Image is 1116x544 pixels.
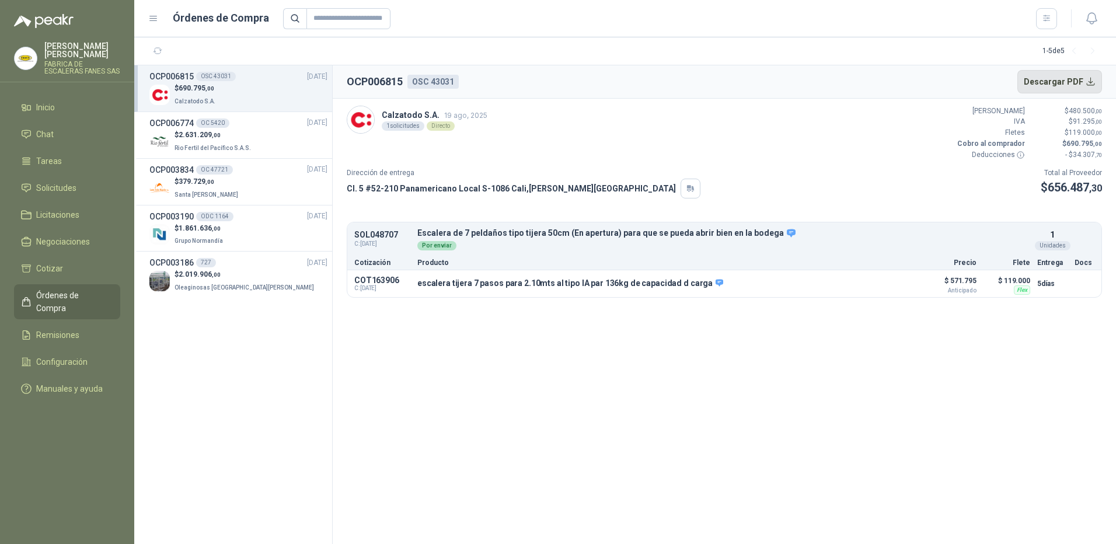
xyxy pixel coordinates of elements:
[1095,130,1102,136] span: ,00
[984,259,1030,266] p: Flete
[175,238,223,244] span: Grupo Normandía
[14,14,74,28] img: Logo peakr
[955,138,1025,149] p: Cobro al comprador
[1041,179,1102,197] p: $
[14,150,120,172] a: Tareas
[354,276,410,285] p: COT163906
[36,262,63,275] span: Cotizar
[149,224,170,245] img: Company Logo
[354,239,410,249] span: C: [DATE]
[417,278,723,289] p: escalera tijera 7 pasos para 2.10mts al tipo IA par 136kg de capacidad d carga
[36,155,62,168] span: Tareas
[307,71,327,82] span: [DATE]
[44,61,120,75] p: FABRICA DE ESCALERAS FANES SAS
[14,177,120,199] a: Solicitudes
[175,145,251,151] span: Rio Fertil del Pacífico S.A.S.
[14,123,120,145] a: Chat
[149,256,327,293] a: OCP003186727[DATE] Company Logo$2.019.906,00Oleaginosas [GEOGRAPHIC_DATA][PERSON_NAME]
[14,378,120,400] a: Manuales y ayuda
[1069,128,1102,137] span: 119.000
[175,130,253,141] p: $
[175,98,215,104] span: Calzatodo S.A.
[918,274,976,294] p: $ 571.795
[179,224,221,232] span: 1.861.636
[149,178,170,198] img: Company Logo
[36,182,76,194] span: Solicitudes
[149,70,327,107] a: OCP006815OSC 43031[DATE] Company Logo$690.795,00Calzatodo S.A.
[149,117,194,130] h3: OCP006774
[149,117,327,154] a: OCP006774OC 5420[DATE] Company Logo$2.631.209,00Rio Fertil del Pacífico S.A.S.
[1017,70,1103,93] button: Descargar PDF
[14,324,120,346] a: Remisiones
[444,111,487,120] span: 19 ago, 2025
[36,289,109,315] span: Órdenes de Compra
[1037,277,1068,291] p: 5 días
[347,168,700,179] p: Dirección de entrega
[1041,168,1102,179] p: Total al Proveedor
[1075,259,1094,266] p: Docs
[14,204,120,226] a: Licitaciones
[205,85,214,92] span: ,00
[205,179,214,185] span: ,00
[14,351,120,373] a: Configuración
[36,382,103,395] span: Manuales y ayuda
[354,231,410,239] p: SOL048707
[36,208,79,221] span: Licitaciones
[196,258,216,267] div: 727
[1073,117,1102,125] span: 91.295
[955,149,1025,161] p: Deducciones
[173,10,269,26] h1: Órdenes de Compra
[1035,241,1070,250] div: Unidades
[354,259,410,266] p: Cotización
[175,223,225,234] p: $
[175,176,240,187] p: $
[347,74,403,90] h2: OCP006815
[307,117,327,128] span: [DATE]
[179,177,214,186] span: 379.729
[179,131,221,139] span: 2.631.209
[347,106,374,133] img: Company Logo
[955,116,1025,127] p: IVA
[307,211,327,222] span: [DATE]
[918,288,976,294] span: Anticipado
[149,256,194,269] h3: OCP003186
[196,72,236,81] div: OSC 43031
[1037,259,1068,266] p: Entrega
[149,163,327,200] a: OCP003834OC 47721[DATE] Company Logo$379.729,00Santa [PERSON_NAME]
[149,85,170,105] img: Company Logo
[1050,228,1055,241] p: 1
[149,210,327,247] a: OCP003190ODC 1164[DATE] Company Logo$1.861.636,00Grupo Normandía
[212,271,221,278] span: ,00
[427,121,455,131] div: Directo
[1042,42,1102,61] div: 1 - 5 de 5
[36,128,54,141] span: Chat
[307,257,327,268] span: [DATE]
[14,96,120,118] a: Inicio
[1032,116,1102,127] p: $
[1069,107,1102,115] span: 480.500
[36,235,90,248] span: Negociaciones
[175,269,316,280] p: $
[417,228,1030,239] p: Escalera de 7 peldaños tipo tijera 50cm (En apertura) para que se pueda abrir bien en la bodega
[14,284,120,319] a: Órdenes de Compra
[918,259,976,266] p: Precio
[1093,141,1102,147] span: ,00
[1089,183,1102,194] span: ,30
[14,231,120,253] a: Negociaciones
[175,284,314,291] span: Oleaginosas [GEOGRAPHIC_DATA][PERSON_NAME]
[407,75,459,89] div: OSC 43031
[1073,151,1102,159] span: 34.307
[1032,106,1102,117] p: $
[382,109,487,121] p: Calzatodo S.A.
[212,225,221,232] span: ,00
[179,84,214,92] span: 690.795
[417,259,911,266] p: Producto
[36,101,55,114] span: Inicio
[196,118,229,128] div: OC 5420
[1032,138,1102,149] p: $
[1014,285,1030,295] div: Flex
[347,182,676,195] p: Cl. 5 #52-210 Panamericano Local S-1086 Cali , [PERSON_NAME][GEOGRAPHIC_DATA]
[1066,140,1102,148] span: 690.795
[1048,180,1102,194] span: 656.487
[212,132,221,138] span: ,00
